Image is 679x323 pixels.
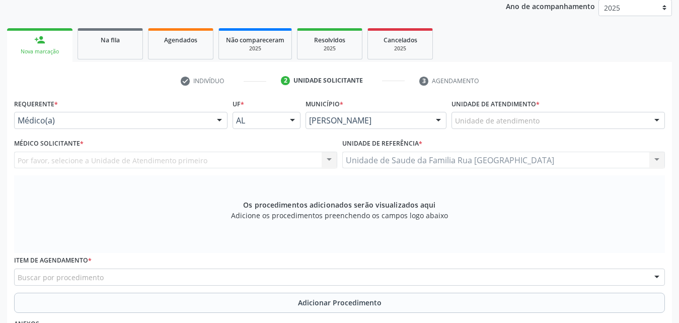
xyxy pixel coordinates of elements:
span: Resolvidos [314,36,345,44]
button: Adicionar Procedimento [14,293,665,313]
span: [PERSON_NAME] [309,115,426,125]
span: AL [236,115,280,125]
span: Agendados [164,36,197,44]
label: Unidade de atendimento [451,96,540,112]
div: 2025 [375,45,425,52]
span: Os procedimentos adicionados serão visualizados aqui [243,200,435,210]
label: Médico Solicitante [14,136,84,152]
div: 2025 [226,45,284,52]
span: Adicione os procedimentos preenchendo os campos logo abaixo [231,210,448,221]
span: Na fila [101,36,120,44]
label: UF [233,96,244,112]
div: Unidade solicitante [293,76,363,85]
span: Unidade de atendimento [455,115,540,126]
span: Médico(a) [18,115,207,125]
div: 2025 [305,45,355,52]
span: Cancelados [384,36,417,44]
span: Não compareceram [226,36,284,44]
div: 2 [281,76,290,85]
div: person_add [34,34,45,45]
div: Nova marcação [14,48,65,55]
span: Adicionar Procedimento [298,297,382,308]
label: Município [306,96,343,112]
label: Unidade de referência [342,136,422,152]
label: Requerente [14,96,58,112]
span: Buscar por procedimento [18,272,104,283]
label: Item de agendamento [14,253,92,269]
